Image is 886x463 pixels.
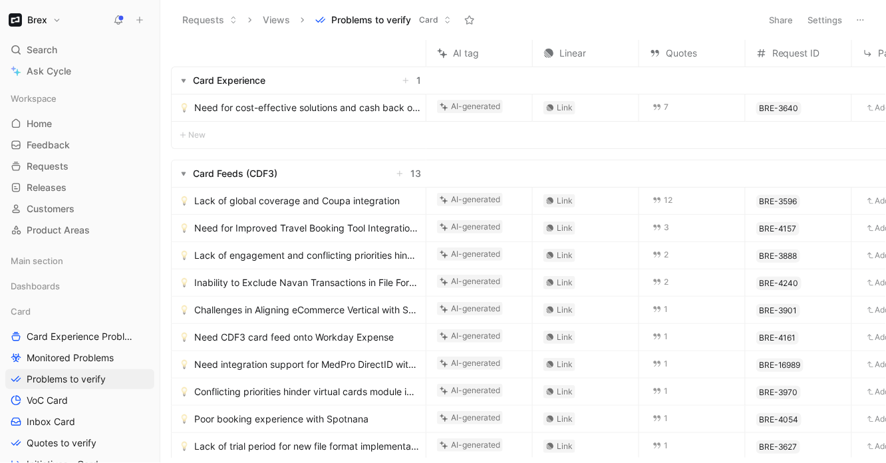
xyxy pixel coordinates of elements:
a: Customers [5,199,154,219]
a: 💡Lack of engagement and conflicting priorities hinder virtual card evaluation [180,247,420,263]
span: 1 [664,442,668,450]
img: 💡 [180,442,189,451]
div: Link [557,358,573,371]
a: 💡Lack of global coverage and Coupa integration [180,193,420,209]
span: Dashboards [11,279,60,293]
div: AI-generated [451,329,500,343]
button: BRE-4054 [756,413,802,426]
span: Card [11,305,31,318]
span: Search [27,42,57,58]
button: BRE-4240 [756,277,802,290]
span: Feedback [27,138,70,152]
span: Monitored Problems [27,351,114,365]
div: Card Experience [193,73,265,88]
button: 1 [650,438,671,453]
span: 1 [664,333,668,341]
div: Link [557,303,573,317]
a: VoC Card [5,390,154,410]
div: Workspace [5,88,154,108]
button: BRE-3970 [756,386,801,399]
div: Dashboards [5,276,154,296]
a: Home [5,114,154,134]
img: 💡 [180,305,189,315]
span: 2 [664,251,669,259]
div: Link [557,101,573,114]
span: Product Areas [27,224,90,237]
button: BRE-3901 [756,304,800,317]
div: AI-generated [451,247,500,261]
span: AI tag [453,45,479,61]
a: Card Experience Problems [5,327,154,347]
img: 💡 [180,387,189,396]
a: 💡Inability to Exclude Navan Transactions in File Format [180,275,420,291]
span: Conflicting priorities hinder virtual cards module implementation [194,384,420,400]
div: AI-generated [451,357,500,370]
span: Problems to verify [27,373,106,386]
span: 13 [410,166,421,182]
a: 💡Need for Improved Travel Booking Tool Integration and Understanding [180,220,420,236]
button: 12 [650,193,676,208]
span: 1 [664,387,668,395]
span: Card [419,13,438,27]
div: Link [557,440,573,453]
div: Link [557,412,573,426]
div: Link [557,276,573,289]
a: 1 [650,302,671,317]
a: 💡Conflicting priorities hinder virtual cards module implementation [180,384,420,400]
a: 💡Need integration support for MedPro DirectID with Concur [180,357,420,373]
span: Linear [559,45,586,61]
div: Search [5,40,154,60]
span: Need integration support for MedPro DirectID with Concur [194,357,420,373]
a: Monitored Problems [5,348,154,368]
a: 💡Poor booking experience with Spotnana [180,411,420,427]
img: 💡 [180,103,189,112]
div: Main section [5,251,154,271]
div: AI-generated [451,220,500,233]
span: Lack of engagement and conflicting priorities hinder virtual card evaluation [194,247,420,263]
button: 1 [650,384,671,398]
div: AI-generated [451,438,500,452]
a: Product Areas [5,220,154,240]
div: AI-generated [451,100,500,113]
img: 💡 [180,333,189,342]
a: Ask Cycle [5,61,154,81]
div: Link [557,249,573,262]
button: Requests [176,10,243,30]
div: AI-generated [451,193,500,206]
span: VoC Card [27,394,68,407]
span: Releases [27,181,67,194]
div: Card Feeds (CDF3) [193,166,277,182]
span: Inability to Exclude Navan Transactions in File Format [194,275,420,291]
span: Lack of global coverage and Coupa integration [194,193,400,209]
a: 3 [650,220,672,235]
a: 7 [650,100,672,114]
span: Customers [27,202,74,216]
button: New [174,127,210,143]
img: 💡 [180,360,189,369]
img: 💡 [180,224,189,233]
a: 💡Challenges in Aligning eCommerce Vertical with Span's Priorities [180,302,420,318]
button: 2 [650,275,672,289]
span: 12 [664,196,673,204]
div: Link [557,385,573,398]
button: 2 [650,247,672,262]
span: Lack of trial period for new file format implementation [194,438,420,454]
span: 3 [664,224,670,231]
span: Need for cost-effective solutions and cash back optimization [194,100,420,116]
div: Link [557,222,573,235]
span: Request ID [772,45,820,61]
button: Problems to verifyCard [309,10,458,30]
span: Main section [11,254,63,267]
span: Inbox Card [27,415,75,428]
button: BrexBrex [5,11,65,29]
div: Main section [5,251,154,275]
span: Challenges in Aligning eCommerce Vertical with Span's Priorities [194,302,420,318]
span: 2 [664,278,669,286]
span: Card Experience Problems [27,330,136,343]
button: BRE-3596 [756,195,800,208]
span: Workspace [11,92,57,105]
button: BRE-3627 [756,440,800,454]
